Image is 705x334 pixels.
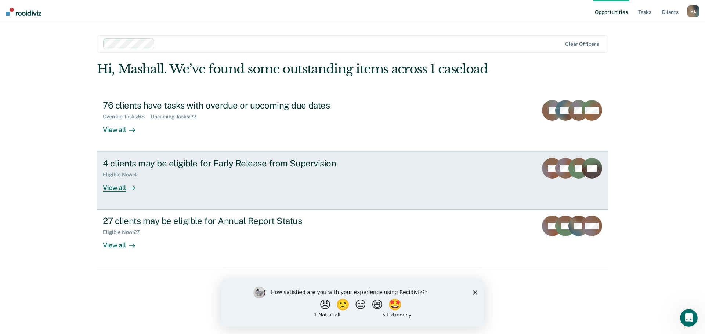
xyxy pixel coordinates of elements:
div: 4 clients may be eligible for Early Release from Supervision [103,158,361,169]
div: 76 clients have tasks with overdue or upcoming due dates [103,100,361,111]
div: Overdue Tasks : 68 [103,114,151,120]
img: Recidiviz [6,8,41,16]
div: Eligible Now : 27 [103,229,146,235]
a: 27 clients may be eligible for Annual Report StatusEligible Now:27View all [97,210,608,267]
iframe: Survey by Kim from Recidiviz [221,279,484,327]
div: Upcoming Tasks : 22 [151,114,202,120]
div: View all [103,235,144,250]
a: 4 clients may be eligible for Early Release from SupervisionEligible Now:4View all [97,152,608,210]
div: View all [103,178,144,192]
div: Eligible Now : 4 [103,172,143,178]
div: 27 clients may be eligible for Annual Report Status [103,216,361,226]
div: Clear officers [565,41,599,47]
div: Hi, Mashall. We’ve found some outstanding items across 1 caseload [97,62,506,77]
iframe: Intercom live chat [680,309,698,327]
button: ML [687,5,699,17]
div: M L [687,5,699,17]
a: 76 clients have tasks with overdue or upcoming due datesOverdue Tasks:68Upcoming Tasks:22View all [97,94,608,152]
div: View all [103,120,144,134]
